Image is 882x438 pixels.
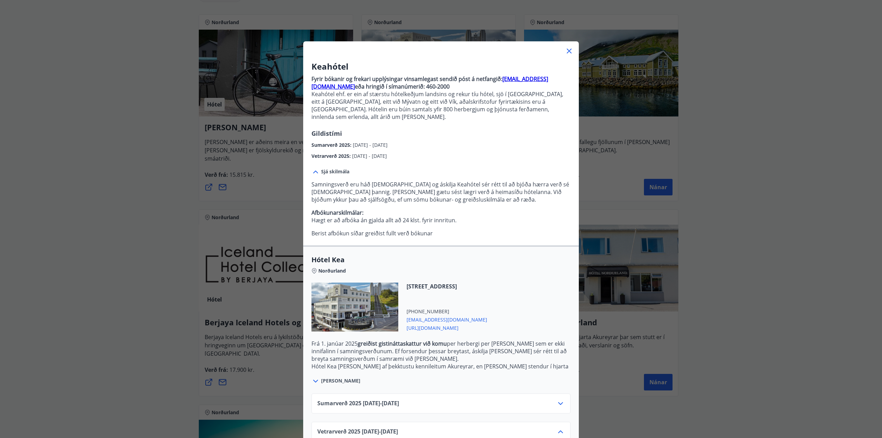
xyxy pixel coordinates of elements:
[311,61,571,72] h3: Keahótel
[407,308,487,315] span: [PHONE_NUMBER]
[311,340,571,363] p: Frá 1. janúar 2025 per herbergi per [PERSON_NAME] sem er ekki innifalinn í samningsverðunum. Ef f...
[311,142,353,148] span: Sumarverð 2025 :
[407,283,487,290] span: [STREET_ADDRESS]
[311,209,363,216] strong: Afbókunarskilmálar:
[353,142,388,148] span: [DATE] - [DATE]
[358,340,447,347] strong: greiðist gistináttaskattur við komu
[311,75,548,90] a: [EMAIL_ADDRESS][DOMAIN_NAME]
[317,428,398,436] span: Vetrarverð 2025 [DATE] - [DATE]
[355,83,450,90] strong: eða hringið í símanúmerið: 460-2000
[311,181,571,203] p: Samningsverð eru háð [DEMOGRAPHIC_DATA] og áskilja Keahótel sér rétt til að bjóða hærra verð sé [...
[311,75,502,83] strong: Fyrir bókanir og frekari upplýsingar vinsamlegast sendið póst á netfangið:
[311,209,571,224] p: Hægt er að afbóka án gjalda allt að 24 klst. fyrir innritun.
[311,230,571,237] p: Berist afbókun síðar greiðist fullt verð bókunar
[321,377,360,384] span: [PERSON_NAME]
[407,315,487,323] span: [EMAIL_ADDRESS][DOMAIN_NAME]
[352,153,387,159] span: [DATE] - [DATE]
[311,90,571,121] p: Keahótel ehf. er ein af stærstu hótelkeðjum landsins og rekur tíu hótel, sjö í [GEOGRAPHIC_DATA],...
[318,267,346,274] span: Norðurland
[317,399,399,408] span: Sumarverð 2025 [DATE] - [DATE]
[311,363,571,393] p: Hótel Kea [PERSON_NAME] af þekktustu kennileitum Akureyrar, en [PERSON_NAME] stendur í hjarta mið...
[311,153,352,159] span: Vetrarverð 2025 :
[407,323,487,332] span: [URL][DOMAIN_NAME]
[311,255,571,265] span: Hótel Kea
[321,168,349,175] span: Sjá skilmála
[311,129,342,137] span: Gildistími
